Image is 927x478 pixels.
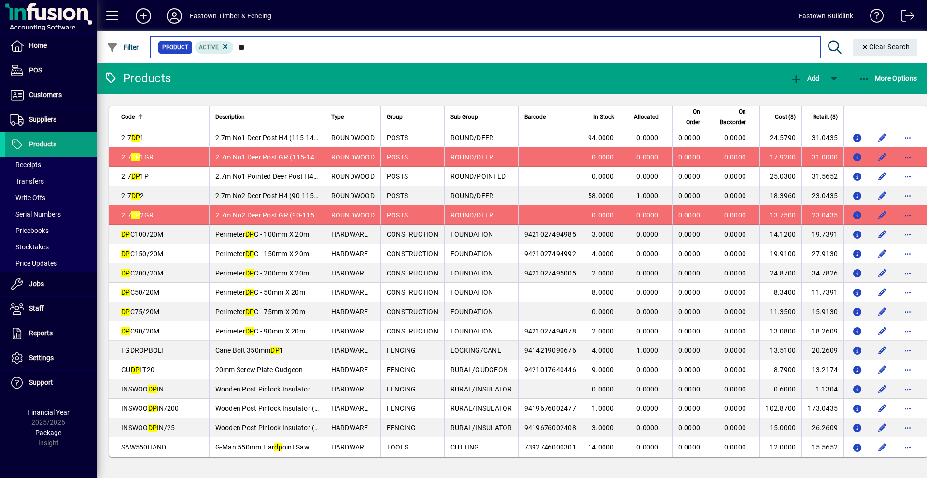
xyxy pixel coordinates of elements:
span: CONSTRUCTION [387,250,438,258]
span: FENCING [387,347,416,354]
span: 0.0000 [678,173,701,180]
span: 0.0000 [636,269,659,277]
span: Customers [29,91,62,99]
em: DP [121,327,130,335]
span: 0.0000 [636,250,659,258]
span: 2.7m No1 Pointed Deer Post H4 (115-140mm) [215,173,358,180]
span: 94.0000 [588,134,614,142]
span: HARDWARE [331,385,368,393]
button: Edit [875,227,890,242]
span: RURAL/INSULATOR [450,385,512,393]
td: 13.5100 [759,341,801,360]
span: Serial Numbers [10,210,61,218]
span: 2.7 1GR [121,153,154,161]
span: Perimeter C - 50mm X 20m [215,289,305,296]
span: 3.0000 [592,231,614,238]
span: 0.0000 [636,134,659,142]
span: 8.0000 [592,289,614,296]
span: 0.0000 [724,134,746,142]
span: 0.0000 [592,153,614,161]
span: Retail. ($) [813,112,838,122]
span: 0.0000 [678,231,701,238]
span: 2.7m No2 Deer Post GR (90-115mm) [215,211,329,219]
span: 0.0000 [724,269,746,277]
span: Perimeter C - 90mm X 20m [215,327,305,335]
td: 31.0000 [801,147,843,167]
a: Write Offs [5,189,97,206]
span: POSTS [387,211,408,219]
td: 11.7391 [801,283,843,302]
span: 9414219090676 [524,347,576,354]
span: 0.0000 [678,347,701,354]
span: 0.0000 [678,366,701,374]
span: HARDWARE [331,327,368,335]
span: HARDWARE [331,308,368,316]
span: 0.0000 [724,327,746,335]
span: C90/20M [121,327,159,335]
span: 0.0000 [678,269,701,277]
div: Eastown Buildlink [799,8,853,24]
em: DP [245,327,254,335]
button: Edit [875,401,890,416]
span: Wooden Post Pinlock Insulator [215,385,310,393]
span: 0.0000 [724,211,746,219]
td: 0.6000 [759,379,801,399]
span: 2.7 1P [121,173,149,180]
span: Cost ($) [775,112,796,122]
div: Eastown Timber & Fencing [190,8,271,24]
span: ROUND/DEER [450,153,494,161]
span: Wooden Post Pinlock Insulator (200) [215,405,329,412]
span: 9421017640446 [524,366,576,374]
a: Suppliers [5,108,97,132]
button: More Options [856,70,920,87]
td: 13.2174 [801,360,843,379]
span: HARDWARE [331,250,368,258]
span: 4.0000 [592,347,614,354]
button: Edit [875,381,890,397]
a: Stocktakes [5,239,97,255]
span: ROUND/DEER [450,134,494,142]
span: ROUND/DEER [450,192,494,200]
td: 173.0435 [801,399,843,418]
span: 0.0000 [636,211,659,219]
span: 58.0000 [588,192,614,200]
button: Clear [853,39,918,56]
td: 8.3400 [759,283,801,302]
em: DP [131,192,140,200]
span: In Stock [593,112,614,122]
span: Product [162,43,188,52]
span: CONSTRUCTION [387,289,438,296]
span: Group [387,112,403,122]
span: POSTS [387,153,408,161]
span: C50/20M [121,289,159,296]
span: Price Updates [10,260,57,267]
em: DP [245,308,254,316]
button: Edit [875,343,890,358]
span: FOUNDATION [450,250,493,258]
span: FOUNDATION [450,289,493,296]
td: 15.9130 [801,302,843,321]
em: DP [131,366,140,374]
em: DP [131,173,140,180]
a: Jobs [5,272,97,296]
span: INSWOO IN/200 [121,405,179,412]
span: 0.0000 [724,250,746,258]
span: ROUND/DEER [450,211,494,219]
span: Stocktakes [10,243,49,251]
span: 0.0000 [724,308,746,316]
button: Edit [875,169,890,184]
span: 4.0000 [592,250,614,258]
a: Support [5,371,97,395]
td: 31.0435 [801,128,843,147]
span: 2.0000 [592,327,614,335]
span: 0.0000 [724,385,746,393]
span: ROUNDWOOD [331,211,375,219]
div: Sub Group [450,112,512,122]
span: LOCKING/CANE [450,347,501,354]
button: Add [128,7,159,25]
span: 0.0000 [678,250,701,258]
div: On Backorder [720,106,755,128]
span: 1.0000 [636,192,659,200]
span: 0.0000 [636,289,659,296]
button: More options [900,401,915,416]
